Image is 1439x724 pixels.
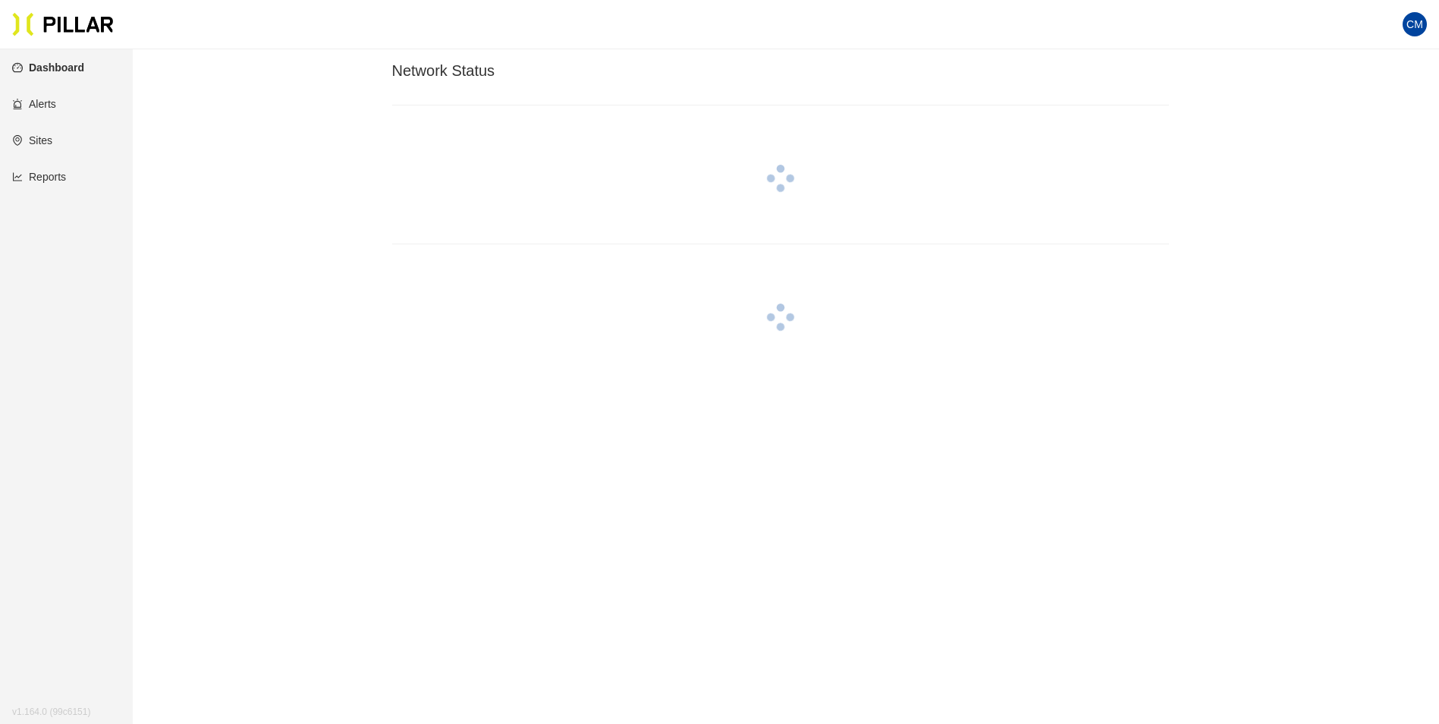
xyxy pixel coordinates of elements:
[1406,12,1423,36] span: CM
[12,61,84,74] a: dashboardDashboard
[392,61,1169,80] h3: Network Status
[12,12,114,36] img: Pillar Technologies
[12,98,56,110] a: alertAlerts
[12,171,66,183] a: line-chartReports
[12,134,52,146] a: environmentSites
